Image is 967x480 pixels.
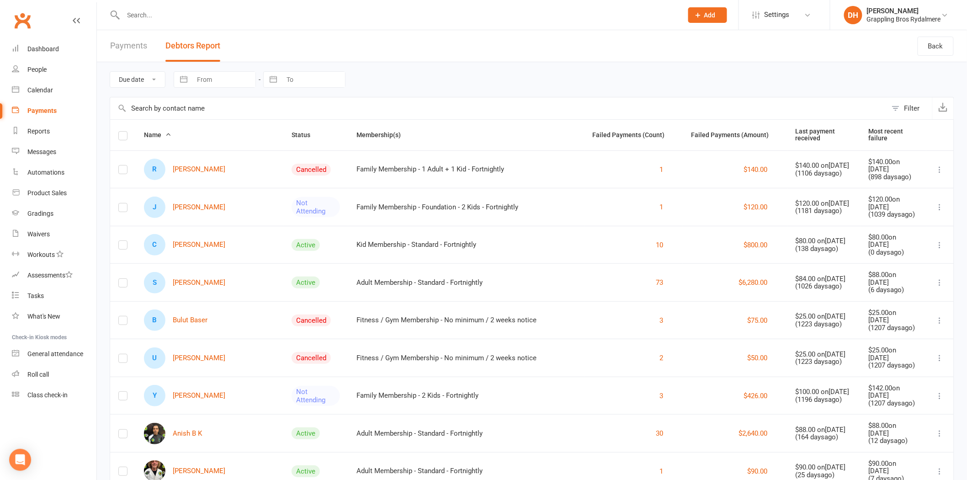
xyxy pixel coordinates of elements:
[27,292,44,299] div: Tasks
[12,101,96,121] a: Payments
[796,426,852,434] div: $88.00 on [DATE]
[12,142,96,162] a: Messages
[867,7,941,15] div: [PERSON_NAME]
[869,400,918,407] div: ( 1207 days ago)
[656,240,664,251] button: 10
[121,9,676,21] input: Search...
[844,6,862,24] div: DH
[796,207,852,215] div: ( 1181 days ago)
[660,390,664,401] button: 3
[748,352,768,363] button: $50.00
[869,211,918,219] div: ( 1039 days ago)
[12,183,96,203] a: Product Sales
[744,202,768,213] button: $120.00
[356,467,576,475] div: Adult Membership - Standard - Fortnightly
[869,324,918,332] div: ( 1207 days ago)
[904,103,920,114] div: Filter
[292,277,320,288] div: Active
[348,120,584,150] th: Membership(s)
[660,466,664,477] button: 1
[12,245,96,265] a: Workouts
[869,460,918,475] div: $90.00 on [DATE]
[796,388,852,396] div: $100.00 on [DATE]
[292,465,320,477] div: Active
[688,7,727,23] button: Add
[356,316,576,324] div: Fitness / Gym Membership - No minimum / 2 weeks notice
[12,59,96,80] a: People
[144,423,202,444] a: Anish B K
[27,350,83,357] div: General attendance
[704,11,716,19] span: Add
[869,158,918,173] div: $140.00 on [DATE]
[292,239,320,251] div: Active
[796,283,852,290] div: ( 1026 days ago)
[869,286,918,294] div: ( 6 days ago)
[796,200,852,208] div: $120.00 on [DATE]
[144,197,165,218] div: J
[292,427,320,439] div: Active
[12,286,96,306] a: Tasks
[887,97,932,119] button: Filter
[11,9,34,32] a: Clubworx
[12,203,96,224] a: Gradings
[27,66,47,73] div: People
[144,309,207,331] a: BBulut Baser
[744,390,768,401] button: $426.00
[12,121,96,142] a: Reports
[12,385,96,405] a: Class kiosk mode
[27,189,67,197] div: Product Sales
[796,245,852,253] div: ( 138 days ago)
[356,203,576,211] div: Family Membership - Foundation - 2 Kids - Fortnightly
[765,5,790,25] span: Settings
[796,351,852,358] div: $25.00 on [DATE]
[356,279,576,287] div: Adult Membership - Standard - Fortnightly
[12,162,96,183] a: Automations
[869,249,918,256] div: ( 0 days ago)
[918,37,954,56] a: Back
[144,347,225,369] a: U[PERSON_NAME]
[282,72,345,87] input: To
[144,234,225,256] a: C[PERSON_NAME]
[691,129,779,140] button: Failed Payments (Amount)
[27,230,50,238] div: Waivers
[12,265,96,286] a: Assessments
[144,272,165,293] div: S
[12,306,96,327] a: What's New
[356,354,576,362] div: Fitness / Gym Membership - No minimum / 2 weeks notice
[356,392,576,400] div: Family Membership - 2 Kids - Fortnightly
[27,148,56,155] div: Messages
[12,80,96,101] a: Calendar
[869,437,918,445] div: ( 12 days ago)
[796,433,852,441] div: ( 164 days ago)
[292,164,331,176] div: Cancelled
[12,344,96,364] a: General attendance kiosk mode
[869,362,918,369] div: ( 1207 days ago)
[796,358,852,366] div: ( 1223 days ago)
[144,159,225,180] a: R[PERSON_NAME]
[27,86,53,94] div: Calendar
[796,396,852,404] div: ( 1196 days ago)
[27,251,55,258] div: Workouts
[869,234,918,249] div: $80.00 on [DATE]
[869,196,918,211] div: $120.00 on [DATE]
[27,210,53,217] div: Gradings
[660,315,664,326] button: 3
[656,428,664,439] button: 30
[27,391,68,399] div: Class check-in
[292,197,340,217] div: Not Attending
[739,428,768,439] button: $2,640.00
[144,234,165,256] div: C
[796,464,852,471] div: $90.00 on [DATE]
[748,315,768,326] button: $75.00
[691,131,779,139] span: Failed Payments (Amount)
[192,72,255,87] input: From
[27,45,59,53] div: Dashboard
[27,272,73,279] div: Assessments
[12,39,96,59] a: Dashboard
[739,277,768,288] button: $6,280.00
[110,30,147,62] a: Payments
[869,309,918,324] div: $25.00 on [DATE]
[144,309,165,331] div: B
[356,241,576,249] div: Kid Membership - Standard - Fortnightly
[861,120,926,150] th: Most recent failure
